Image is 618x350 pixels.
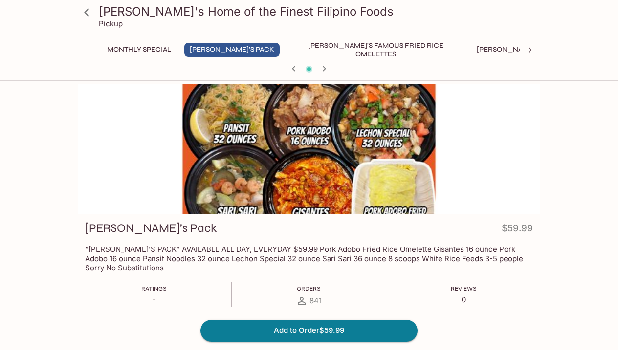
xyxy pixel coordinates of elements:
[309,296,322,305] span: 841
[85,221,217,236] h3: [PERSON_NAME]’s Pack
[200,320,418,341] button: Add to Order$59.99
[502,221,533,240] h4: $59.99
[78,84,540,214] div: Elena’s Pack
[99,19,123,28] p: Pickup
[297,285,321,292] span: Orders
[451,285,477,292] span: Reviews
[141,285,167,292] span: Ratings
[471,43,596,57] button: [PERSON_NAME]'s Mixed Plates
[451,295,477,304] p: 0
[102,43,177,57] button: Monthly Special
[141,295,167,304] p: -
[287,43,463,57] button: [PERSON_NAME]'s Famous Fried Rice Omelettes
[184,43,280,57] button: [PERSON_NAME]'s Pack
[99,4,536,19] h3: [PERSON_NAME]'s Home of the Finest Filipino Foods
[85,245,533,272] p: “[PERSON_NAME]’S PACK” AVAILABLE ALL DAY, EVERYDAY $59.99 Pork Adobo Fried Rice Omelette Gisantes...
